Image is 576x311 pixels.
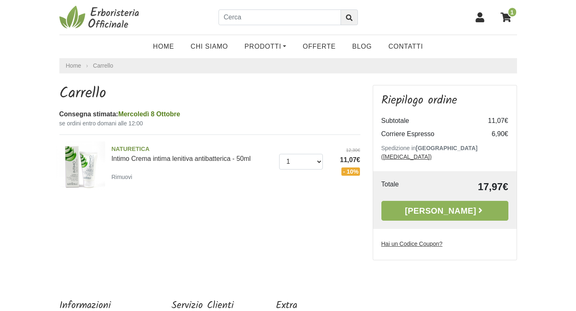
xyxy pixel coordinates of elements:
[344,38,380,55] a: Blog
[475,127,508,141] td: 6,90€
[381,127,475,141] td: Corriere Espresso
[219,9,341,25] input: Cerca
[93,62,113,69] a: Carrello
[111,174,132,180] small: Rimuovi
[66,61,81,70] a: Home
[381,240,443,248] label: Hai un Codice Coupon?
[329,155,360,165] span: 11,07€
[59,58,517,73] nav: breadcrumb
[381,240,443,247] u: Hai un Codice Coupon?
[118,111,180,118] span: Mercoledì 8 Ottobre
[59,5,142,30] img: Erboristeria Officinale
[341,167,360,176] span: - 10%
[111,145,273,154] span: NATURETICA
[59,85,360,103] h1: Carrello
[329,147,360,154] del: 12,30€
[381,153,432,160] a: ([MEDICAL_DATA])
[111,145,273,162] a: NATURETICAIntimo Crema intima lenitiva antibatterica - 50ml
[56,141,106,191] img: Intimo Crema intima lenitiva antibatterica - 50ml
[145,38,182,55] a: Home
[381,201,508,221] a: [PERSON_NAME]
[381,114,475,127] td: Subtotale
[428,179,508,194] td: 17,97€
[380,38,431,55] a: Contatti
[59,109,360,119] div: Consegna stimata:
[475,114,508,127] td: 11,07€
[381,144,508,161] p: Spedizione in
[381,179,428,194] td: Totale
[236,38,294,55] a: Prodotti
[416,145,478,151] b: [GEOGRAPHIC_DATA]
[111,172,136,182] a: Rimuovi
[508,7,517,17] span: 1
[59,119,360,128] small: se ordini entro domani alle 12:00
[182,38,236,55] a: Chi Siamo
[294,38,344,55] a: OFFERTE
[381,94,508,108] h3: Riepilogo ordine
[496,7,517,28] a: 1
